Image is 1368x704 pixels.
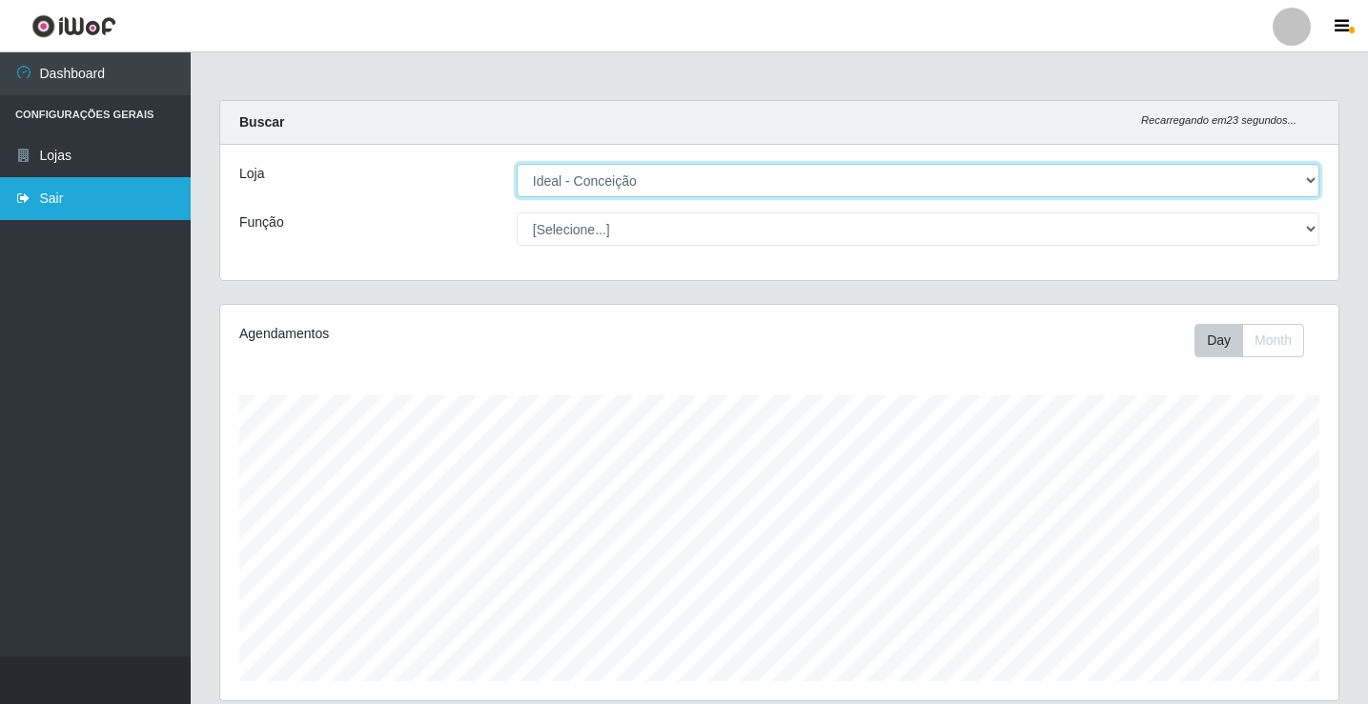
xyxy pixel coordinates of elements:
[1194,324,1304,357] div: First group
[239,324,673,344] div: Agendamentos
[1194,324,1319,357] div: Toolbar with button groups
[1242,324,1304,357] button: Month
[1194,324,1243,357] button: Day
[239,114,284,130] strong: Buscar
[239,164,264,184] label: Loja
[31,14,116,38] img: CoreUI Logo
[239,212,284,232] label: Função
[1141,114,1297,126] i: Recarregando em 23 segundos...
